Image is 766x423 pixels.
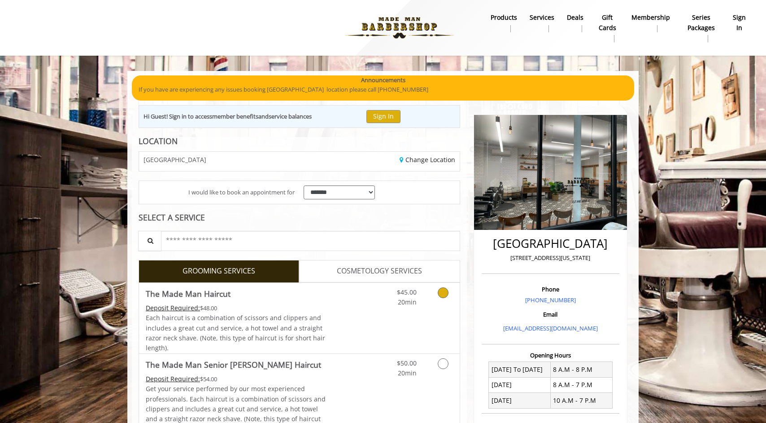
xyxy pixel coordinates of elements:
b: Announcements [361,75,405,85]
p: If you have are experiencing any issues booking [GEOGRAPHIC_DATA] location please call [PHONE_NUM... [139,85,627,94]
b: LOCATION [139,136,178,146]
p: [STREET_ADDRESS][US_STATE] [484,253,617,263]
a: sign insign in [726,11,753,35]
h3: Opening Hours [482,352,619,358]
span: I would like to book an appointment for [188,188,295,197]
span: $50.00 [397,359,417,367]
span: Each haircut is a combination of scissors and clippers and includes a great cut and service, a ho... [146,313,325,352]
h3: Email [484,311,617,317]
b: products [491,13,517,22]
a: Change Location [400,155,455,164]
a: [PHONE_NUMBER] [525,296,576,304]
b: Deals [567,13,583,22]
a: Gift cardsgift cards [590,11,625,44]
span: [GEOGRAPHIC_DATA] [144,156,206,163]
td: [DATE] [489,377,551,392]
h2: [GEOGRAPHIC_DATA] [484,237,617,250]
span: This service needs some Advance to be paid before we block your appointment [146,375,200,383]
button: Service Search [138,231,161,251]
b: gift cards [596,13,619,33]
div: $54.00 [146,374,326,384]
td: 8 A.M - 7 P.M [550,377,612,392]
span: 20min [398,369,417,377]
button: Sign In [366,110,400,123]
b: The Made Man Haircut [146,287,231,300]
div: $48.00 [146,303,326,313]
img: Made Man Barbershop logo [338,3,461,53]
span: This service needs some Advance to be paid before we block your appointment [146,304,200,312]
a: MembershipMembership [625,11,676,35]
div: SELECT A SERVICE [139,213,460,222]
b: The Made Man Senior [PERSON_NAME] Haircut [146,358,321,371]
span: GROOMING SERVICES [183,265,255,277]
b: Services [530,13,554,22]
div: Hi Guest! Sign in to access and [144,112,312,121]
b: Membership [631,13,670,22]
td: [DATE] [489,393,551,408]
td: [DATE] To [DATE] [489,362,551,377]
b: member benefits [212,112,258,120]
b: sign in [732,13,747,33]
td: 10 A.M - 7 P.M [550,393,612,408]
span: 20min [398,298,417,306]
b: Series packages [683,13,720,33]
td: 8 A.M - 8 P.M [550,362,612,377]
b: service balances [269,112,312,120]
span: $45.00 [397,288,417,296]
span: COSMETOLOGY SERVICES [337,265,422,277]
a: ServicesServices [523,11,561,35]
h3: Phone [484,286,617,292]
a: [EMAIL_ADDRESS][DOMAIN_NAME] [503,324,598,332]
a: DealsDeals [561,11,590,35]
a: Series packagesSeries packages [676,11,726,44]
a: Productsproducts [484,11,523,35]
